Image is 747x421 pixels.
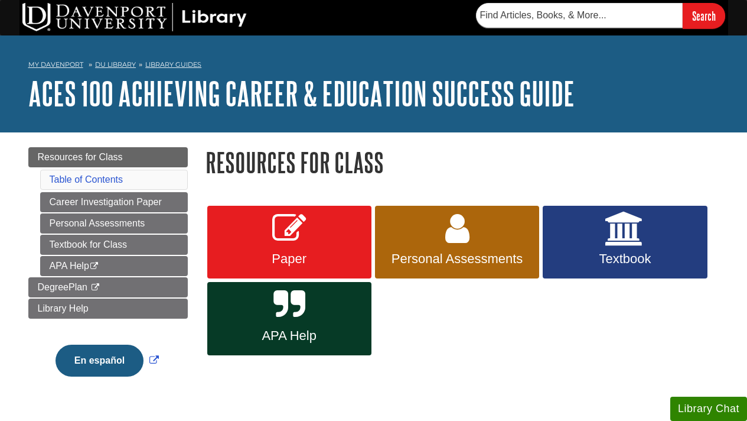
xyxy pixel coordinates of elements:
[56,345,143,377] button: En español
[40,235,188,255] a: Textbook for Class
[90,284,100,292] i: This link opens in a new window
[95,60,136,69] a: DU Library
[216,328,363,344] span: APA Help
[28,75,575,112] a: ACES 100 Achieving Career & Education Success Guide
[205,147,719,177] h1: Resources for Class
[683,3,725,28] input: Search
[22,3,247,31] img: DU Library
[552,251,698,267] span: Textbook
[89,263,99,270] i: This link opens in a new window
[38,152,123,162] span: Resources for Class
[38,303,89,313] span: Library Help
[543,206,707,279] a: Textbook
[28,147,188,167] a: Resources for Class
[28,57,719,76] nav: breadcrumb
[145,60,201,69] a: Library Guides
[216,251,363,267] span: Paper
[207,282,371,355] a: APA Help
[384,251,530,267] span: Personal Assessments
[28,147,188,397] div: Guide Page Menu
[476,3,683,28] input: Find Articles, Books, & More...
[40,256,188,276] a: APA Help
[476,3,725,28] form: Searches DU Library's articles, books, and more
[207,206,371,279] a: Paper
[40,213,188,234] a: Personal Assessments
[50,174,123,184] a: Table of Contents
[670,397,747,421] button: Library Chat
[28,299,188,319] a: Library Help
[375,206,539,279] a: Personal Assessments
[28,60,83,70] a: My Davenport
[53,355,162,365] a: Link opens in new window
[28,277,188,297] a: DegreePlan
[40,192,188,212] a: Career Investigation Paper
[38,282,88,292] span: DegreePlan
